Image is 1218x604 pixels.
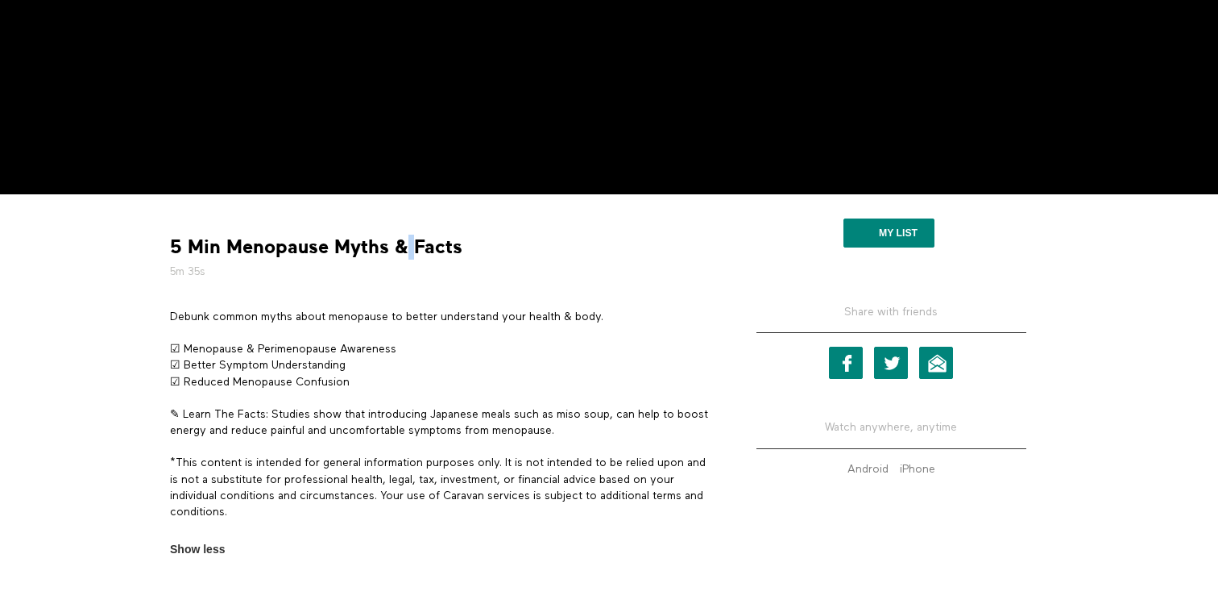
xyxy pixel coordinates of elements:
[170,235,462,260] strong: 5 Min Menopause Myths & Facts
[170,264,710,280] h5: 5m 35s
[900,464,935,475] strong: iPhone
[170,455,710,520] p: *This content is intended for general information purposes only. It is not intended to be relied ...
[874,347,908,379] a: Twitter
[843,219,934,248] button: My list
[756,407,1026,448] h5: Watch anywhere, anytime
[829,347,863,379] a: Facebook
[170,341,710,390] p: ☑ Menopause & Perimenopause Awareness ☑ Better Symptom Understanding ☑ Reduced Menopause Confusion
[170,309,710,325] p: Debunk common myths about menopause to better understand your health & body.
[919,347,953,379] a: Email
[896,464,939,475] a: iPhone
[847,464,889,475] strong: Android
[843,464,893,475] a: Android
[170,406,710,439] p: ✎ Learn The Facts: Studies show that introducing Japanese meals such as miso soup, can help to bo...
[756,304,1026,333] h5: Share with friends
[170,541,225,558] span: Show less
